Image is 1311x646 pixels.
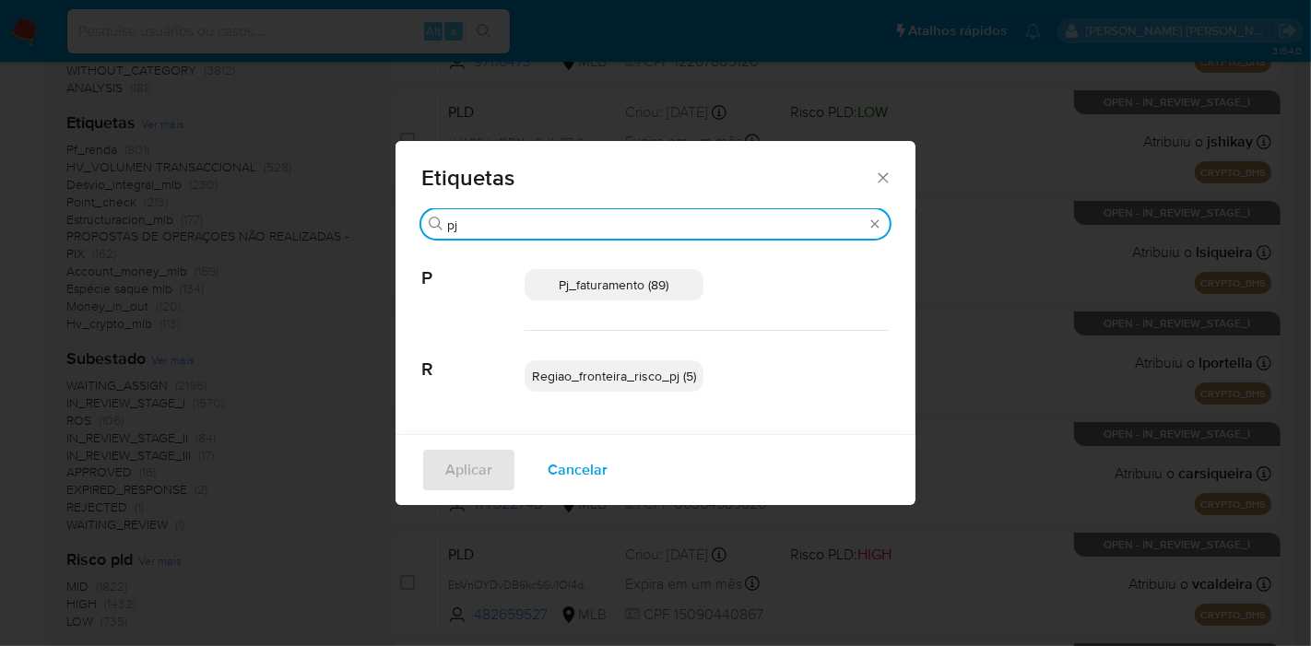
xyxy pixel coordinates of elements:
span: Regiao_fronteira_risco_pj (5) [532,367,696,385]
input: Filtro de pesquisa [447,217,864,233]
button: Fechar [874,169,891,185]
button: Apagar busca [868,217,882,231]
div: Pj_faturamento (89) [525,269,703,300]
span: Cancelar [548,450,608,490]
span: Pj_faturamento (89) [560,276,669,294]
span: P [421,240,525,289]
button: Cancelar [524,448,632,492]
button: Procurar [429,217,443,231]
div: Regiao_fronteira_risco_pj (5) [525,360,703,392]
span: R [421,331,525,381]
span: Etiquetas [421,167,874,189]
